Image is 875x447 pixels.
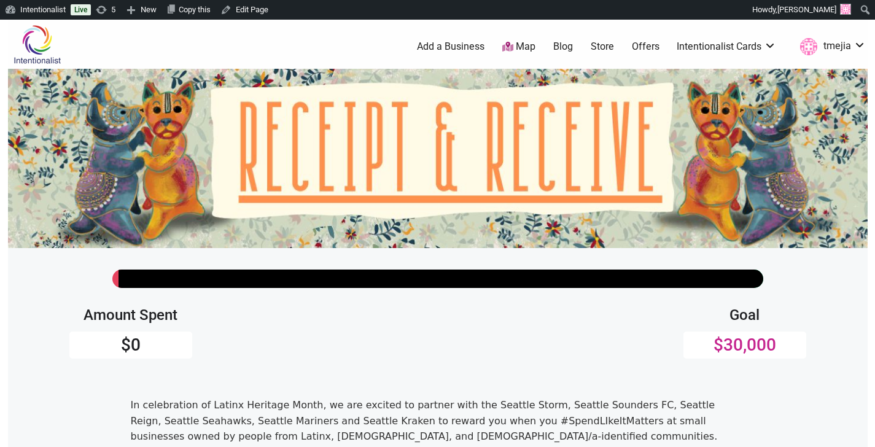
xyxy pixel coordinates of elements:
a: tmejia [794,36,866,58]
p: In celebration of Latinx Heritage Month, we are excited to partner with the Seattle Storm, Seattl... [131,397,745,445]
img: Intentionalist [8,25,66,64]
a: Live [71,4,91,15]
h3: $0 [69,335,192,356]
a: Store [591,40,614,53]
h3: $30,000 [683,335,806,356]
a: Offers [632,40,659,53]
span: [PERSON_NAME] [777,5,836,14]
a: Add a Business [417,40,484,53]
h4: Amount Spent [69,306,192,324]
a: Intentionalist Cards [677,40,776,53]
a: Blog [553,40,573,53]
img: Latinx Heritage Month - Receipt & Receive [8,69,868,248]
a: Map [502,40,535,54]
h4: Goal [683,306,806,324]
